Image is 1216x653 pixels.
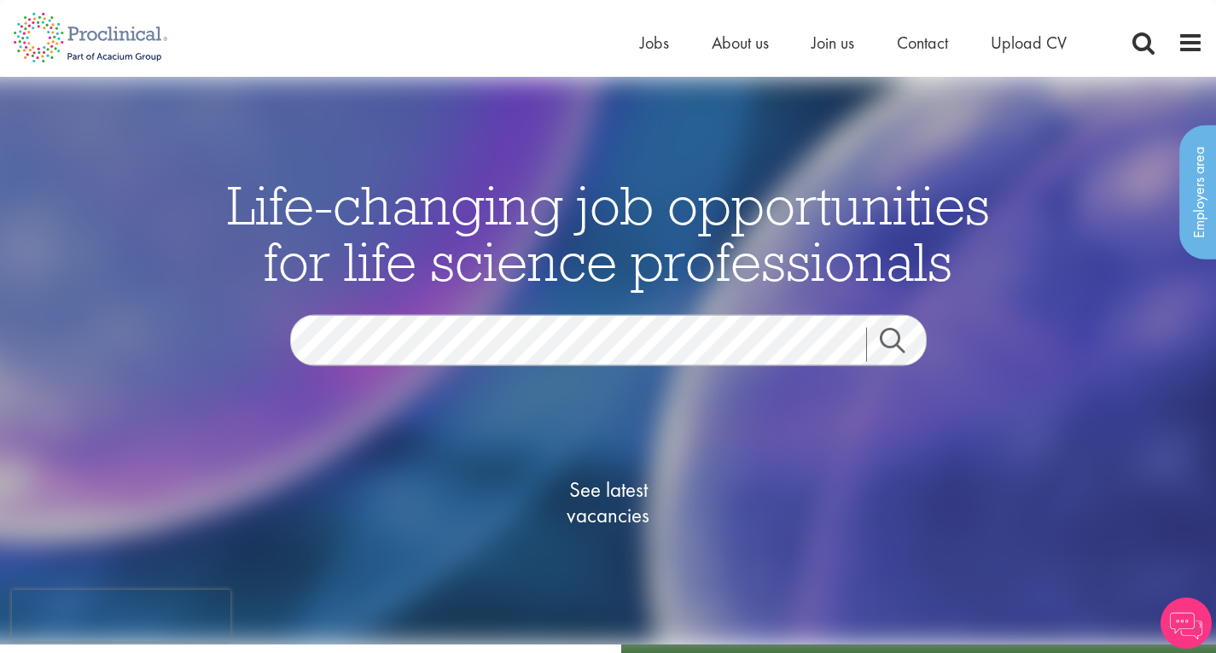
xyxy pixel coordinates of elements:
a: Jobs [640,32,669,54]
a: See latestvacancies [523,408,694,596]
a: Contact [897,32,948,54]
span: Life-changing job opportunities for life science professionals [227,170,990,294]
a: Job search submit button [866,327,940,361]
iframe: reCAPTCHA [12,590,230,641]
span: See latest vacancies [523,476,694,528]
a: Join us [812,32,854,54]
a: Upload CV [991,32,1067,54]
a: About us [712,32,769,54]
img: Chatbot [1161,598,1212,649]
